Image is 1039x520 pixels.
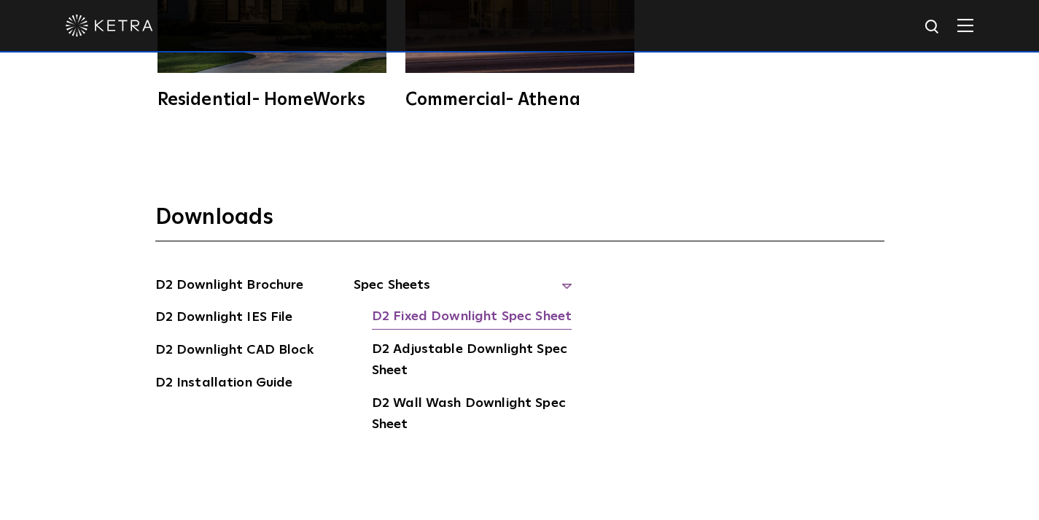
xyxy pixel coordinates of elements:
[155,275,304,298] a: D2 Downlight Brochure
[405,91,634,109] div: Commercial- Athena
[354,275,572,307] span: Spec Sheets
[157,91,386,109] div: Residential- HomeWorks
[155,203,884,241] h3: Downloads
[66,15,153,36] img: ketra-logo-2019-white
[957,18,973,32] img: Hamburger%20Nav.svg
[372,339,572,384] a: D2 Adjustable Downlight Spec Sheet
[924,18,942,36] img: search icon
[155,340,314,363] a: D2 Downlight CAD Block
[155,307,293,330] a: D2 Downlight IES File
[372,306,572,330] a: D2 Fixed Downlight Spec Sheet
[372,393,572,438] a: D2 Wall Wash Downlight Spec Sheet
[155,373,293,396] a: D2 Installation Guide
